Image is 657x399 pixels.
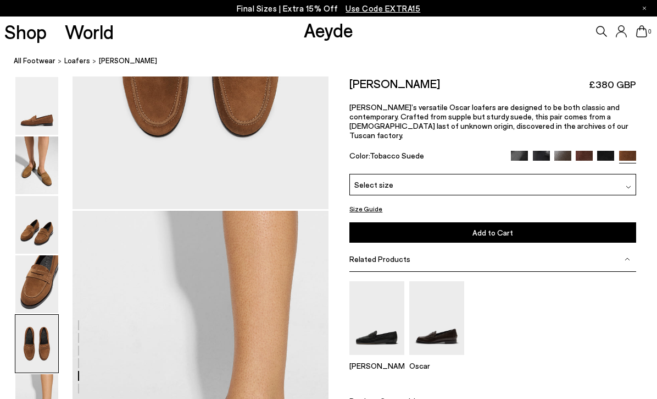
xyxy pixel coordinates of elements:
[409,361,464,370] p: Oscar
[349,102,628,140] span: [PERSON_NAME]’s versatile Oscar loafers are designed to be both classic and contemporary. Crafted...
[349,202,382,216] button: Size Guide
[346,3,420,13] span: Navigate to /collections/ss25-final-sizes
[65,22,114,41] a: World
[636,25,647,37] a: 0
[349,281,404,354] img: Lana Moccasin Loafers
[354,179,393,190] span: Select size
[14,46,657,76] nav: breadcrumb
[370,151,424,160] span: Tobacco Suede
[625,256,630,262] img: svg%3E
[15,196,58,254] img: Oscar Suede Loafers - Image 3
[64,56,90,65] span: Loafers
[349,222,636,242] button: Add to Cart
[4,22,47,41] a: Shop
[15,255,58,313] img: Oscar Suede Loafers - Image 4
[64,55,90,67] a: Loafers
[647,29,653,35] span: 0
[14,55,55,67] a: All Footwear
[349,151,502,163] div: Color:
[304,18,353,41] a: Aeyde
[15,77,58,135] img: Oscar Suede Loafers - Image 1
[15,136,58,194] img: Oscar Suede Loafers - Image 2
[349,347,404,370] a: Lana Moccasin Loafers [PERSON_NAME]
[409,347,464,370] a: Oscar Leather Loafers Oscar
[349,76,440,90] h2: [PERSON_NAME]
[472,227,513,237] span: Add to Cart
[626,184,631,190] img: svg%3E
[99,55,157,67] span: [PERSON_NAME]
[409,281,464,354] img: Oscar Leather Loafers
[237,2,421,15] p: Final Sizes | Extra 15% Off
[15,315,58,373] img: Oscar Suede Loafers - Image 5
[589,78,636,91] span: £380 GBP
[349,361,404,370] p: [PERSON_NAME]
[349,254,410,264] span: Related Products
